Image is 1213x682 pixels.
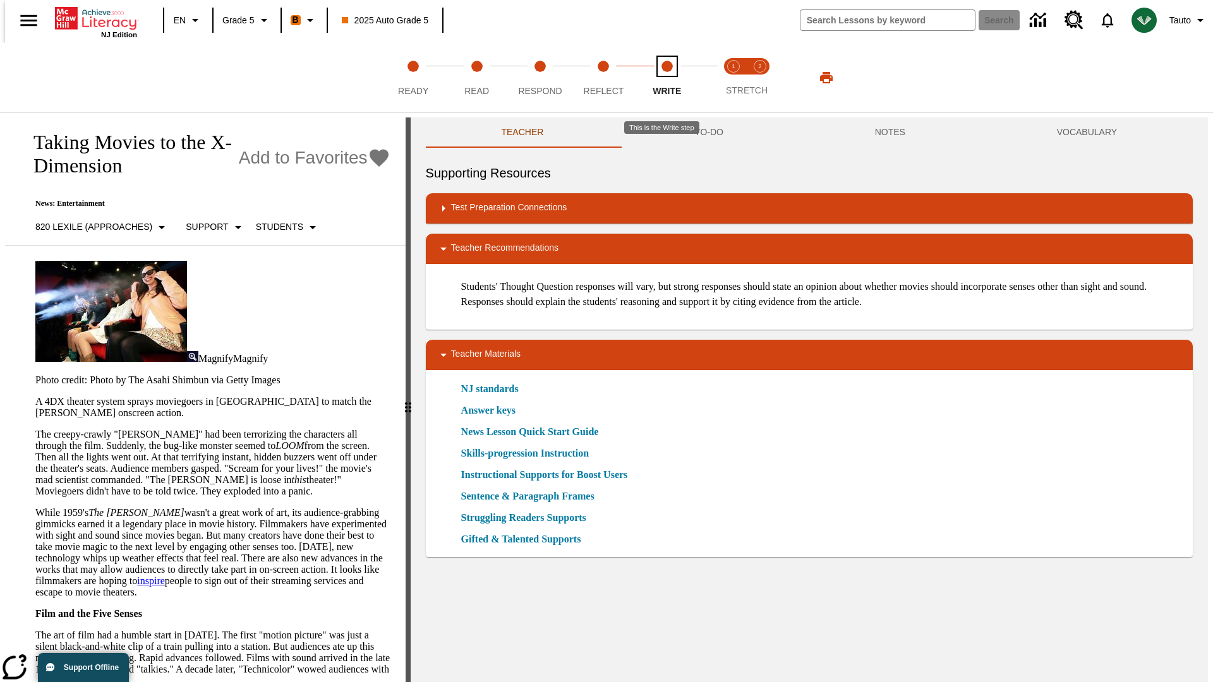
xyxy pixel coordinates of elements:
p: Students [256,220,303,234]
div: Test Preparation Connections [426,193,1193,224]
button: Ready step 1 of 5 [377,43,450,112]
em: this [292,474,306,485]
span: EN [174,14,186,27]
div: Press Enter or Spacebar and then press right and left arrow keys to move the slider [406,117,411,682]
a: Answer keys, Will open in new browser window or tab [461,403,516,418]
p: A 4DX theater system sprays moviegoers in [GEOGRAPHIC_DATA] to match the [PERSON_NAME] onscreen a... [35,396,390,419]
a: Notifications [1091,4,1124,37]
p: Teacher Recommendations [451,241,558,256]
text: 1 [732,63,735,69]
div: This is the Write step [624,121,699,134]
button: Read step 2 of 5 [440,43,513,112]
p: While 1959's wasn't a great work of art, its audience-grabbing gimmicks earned it a legendary pla... [35,507,390,598]
a: Gifted & Talented Supports [461,532,589,547]
text: 2 [758,63,761,69]
em: LOOM [275,440,304,451]
button: Print [806,66,847,89]
input: search field [800,10,975,30]
em: The [PERSON_NAME] [88,507,184,518]
span: Tauto [1169,14,1191,27]
div: Teacher Recommendations [426,234,1193,264]
div: reading [5,117,406,676]
button: TO-DO [619,117,799,148]
a: NJ standards [461,381,526,397]
img: Magnify [187,351,198,362]
button: Scaffolds, Support [181,216,250,239]
a: Instructional Supports for Boost Users, Will open in new browser window or tab [461,467,628,482]
p: Support [186,220,228,234]
p: Teacher Materials [451,347,521,362]
a: Skills-progression Instruction, Will open in new browser window or tab [461,446,589,461]
span: NJ Edition [101,31,137,39]
button: Grade: Grade 5, Select a grade [217,9,277,32]
p: Test Preparation Connections [451,201,567,216]
button: Language: EN, Select a language [168,9,208,32]
p: 820 Lexile (Approaches) [35,220,152,234]
button: Select a new avatar [1124,4,1164,37]
span: B [293,12,299,28]
button: Select Student [251,216,325,239]
span: Ready [398,86,428,96]
button: Respond step 3 of 5 [504,43,577,112]
img: avatar image [1132,8,1157,33]
a: Data Center [1022,3,1057,38]
strong: Film and the Five Senses [35,608,142,619]
span: Reflect [584,86,624,96]
button: Write step 5 of 5 [631,43,704,112]
button: Add to Favorites - Taking Movies to the X-Dimension [239,147,390,169]
div: Teacher Materials [426,340,1193,370]
a: Struggling Readers Supports [461,510,594,525]
p: News: Entertainment [20,199,390,208]
h1: Taking Movies to the X-Dimension [20,131,232,177]
button: NOTES [799,117,981,148]
img: Panel in front of the seats sprays water mist to the happy audience at a 4DX-equipped theater. [35,261,187,362]
p: Students' Thought Question responses will vary, but strong responses should state an opinion abou... [461,279,1183,309]
button: Open side menu [10,2,47,39]
button: Stretch Read step 1 of 2 [715,43,752,112]
button: Profile/Settings [1164,9,1213,32]
p: Photo credit: Photo by The Asahi Shimbun via Getty Images [35,374,390,386]
a: Resource Center, Will open in new tab [1057,3,1091,37]
button: VOCABULARY [981,117,1193,148]
h6: Supporting Resources [426,163,1193,183]
span: Magnify [233,353,268,364]
div: Instructional Panel Tabs [426,117,1193,148]
span: Support Offline [64,663,119,672]
span: STRETCH [726,85,768,95]
div: Home [55,4,137,39]
button: Teacher [426,117,620,148]
a: Sentence & Paragraph Frames, Will open in new browser window or tab [461,489,594,504]
button: Support Offline [38,653,129,682]
button: Reflect step 4 of 5 [567,43,640,112]
span: Grade 5 [222,14,255,27]
span: Magnify [198,353,233,364]
a: inspire [137,575,165,586]
span: Read [464,86,489,96]
span: 2025 Auto Grade 5 [342,14,429,27]
button: Stretch Respond step 2 of 2 [742,43,778,112]
span: Respond [518,86,562,96]
span: Write [653,86,681,96]
div: activity [411,117,1208,682]
a: News Lesson Quick Start Guide, Will open in new browser window or tab [461,424,599,440]
button: Boost Class color is orange. Change class color [286,9,323,32]
span: Add to Favorites [239,148,368,168]
p: The creepy-crawly "[PERSON_NAME]" had been terrorizing the characters all through the film. Sudde... [35,429,390,497]
button: Select Lexile, 820 Lexile (Approaches) [30,216,174,239]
